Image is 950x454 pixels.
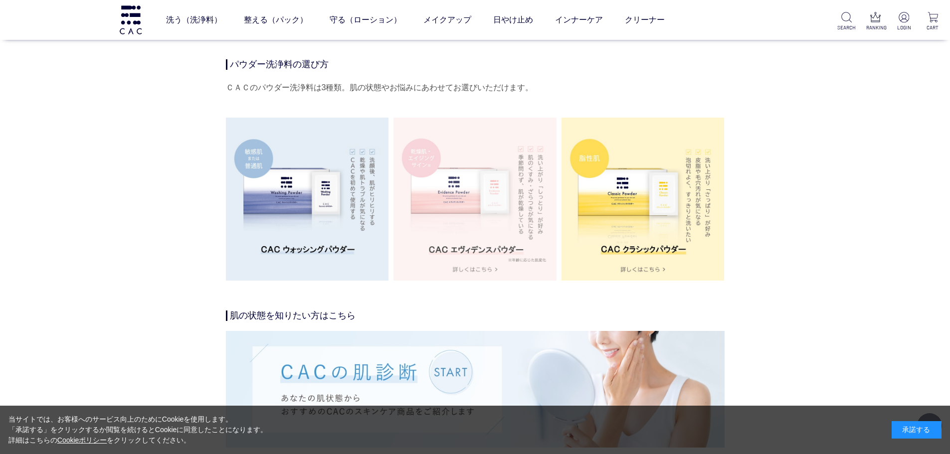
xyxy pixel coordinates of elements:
[226,118,389,281] img: ウォッシングパウダー
[57,436,107,444] a: Cookieポリシー
[837,12,856,31] a: SEARCH
[244,6,308,34] a: 整える（パック）
[226,331,725,447] img: 肌診断
[226,59,725,70] h4: パウダー洗浄料の選び方
[924,12,942,31] a: CART
[393,118,557,281] img: エヴィデンスパウダー
[562,118,725,281] img: クラシックパウダー
[423,6,471,34] a: メイクアップ
[118,5,143,34] img: logo
[226,310,725,321] h4: 肌の状態を知りたい方はこちら
[493,6,533,34] a: 日やけ止め
[226,80,725,96] div: ＣＡＣのパウダー洗浄料は3種類。肌の状態やお悩みにあわせてお選びいただけます。
[924,24,942,31] p: CART
[226,332,725,341] a: 肌診断
[895,24,913,31] p: LOGIN
[555,6,603,34] a: インナーケア
[166,6,222,34] a: 洗う（洗浄料）
[837,24,856,31] p: SEARCH
[8,414,268,446] div: 当サイトでは、お客様へのサービス向上のためにCookieを使用します。 「承諾する」をクリックするか閲覧を続けるとCookieに同意したことになります。 詳細はこちらの をクリックしてください。
[892,421,942,439] div: 承諾する
[330,6,401,34] a: 守る（ローション）
[895,12,913,31] a: LOGIN
[625,6,665,34] a: クリーナー
[866,24,885,31] p: RANKING
[866,12,885,31] a: RANKING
